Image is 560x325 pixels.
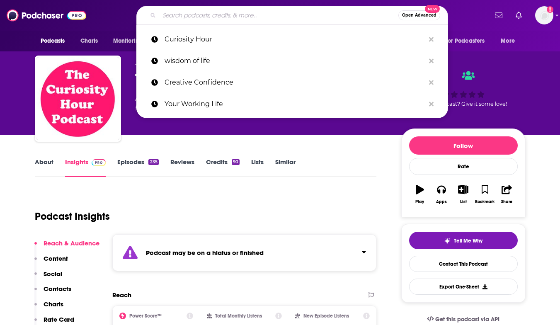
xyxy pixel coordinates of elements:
[402,13,436,17] span: Open Advanced
[34,255,68,270] button: Content
[148,159,158,165] div: 235
[232,159,240,165] div: 90
[165,29,425,50] p: Curiosity Hour
[165,72,425,93] p: Creative Confidence
[113,35,143,47] span: Monitoring
[35,158,53,177] a: About
[136,29,448,50] a: Curiosity Hour
[35,33,76,49] button: open menu
[409,232,518,249] button: tell me why sparkleTell Me Why
[41,35,65,47] span: Podcasts
[492,8,506,22] a: Show notifications dropdown
[420,101,507,107] span: Good podcast? Give it some love!
[409,256,518,272] a: Contact This Podcast
[80,35,98,47] span: Charts
[409,158,518,175] div: Rate
[44,255,68,262] p: Content
[415,199,424,204] div: Play
[425,5,440,13] span: New
[165,93,425,115] p: Your Working Life
[129,313,162,319] h2: Power Score™
[215,313,262,319] h2: Total Monthly Listens
[44,239,99,247] p: Reach & Audience
[535,6,553,24] button: Show profile menu
[170,158,194,177] a: Reviews
[135,94,310,114] div: A weekly podcast
[44,285,71,293] p: Contacts
[475,199,495,204] div: Bookmark
[44,270,62,278] p: Social
[401,63,526,114] div: Good podcast? Give it some love!
[501,199,512,204] div: Share
[398,10,440,20] button: Open AdvancedNew
[275,158,296,177] a: Similar
[112,234,377,271] section: Click to expand status details
[136,93,448,115] a: Your Working Life
[409,179,431,209] button: Play
[65,158,106,177] a: InsightsPodchaser Pro
[92,159,106,166] img: Podchaser Pro
[34,239,99,255] button: Reach & Audience
[303,313,349,319] h2: New Episode Listens
[547,6,553,13] svg: Add a profile image
[44,315,74,323] p: Rate Card
[495,33,525,49] button: open menu
[440,33,497,49] button: open menu
[112,291,131,299] h2: Reach
[165,50,425,72] p: wisdom of life
[501,35,515,47] span: More
[512,8,525,22] a: Show notifications dropdown
[206,158,240,177] a: Credits90
[136,6,448,25] div: Search podcasts, credits, & more...
[436,199,447,204] div: Apps
[409,136,518,155] button: Follow
[454,238,482,244] span: Tell Me Why
[34,270,62,285] button: Social
[445,35,485,47] span: For Podcasters
[135,104,310,114] span: featuring
[7,7,86,23] img: Podchaser - Follow, Share and Rate Podcasts
[409,279,518,295] button: Export One-Sheet
[535,6,553,24] span: Logged in as megcassidy
[452,179,474,209] button: List
[36,57,119,140] img: The Curiosity Hour Podcast
[496,179,517,209] button: Share
[444,238,451,244] img: tell me why sparkle
[35,210,110,223] h1: Podcast Insights
[460,199,467,204] div: List
[251,158,264,177] a: Lists
[431,179,452,209] button: Apps
[435,316,499,323] span: Get this podcast via API
[34,300,63,315] button: Charts
[136,50,448,72] a: wisdom of life
[34,285,71,300] button: Contacts
[135,63,231,71] span: The Curiosity Hour Podcast
[535,6,553,24] img: User Profile
[44,300,63,308] p: Charts
[146,249,264,257] strong: Podcast may be on a hiatus or finished
[117,158,158,177] a: Episodes235
[107,33,153,49] button: open menu
[75,33,103,49] a: Charts
[159,9,398,22] input: Search podcasts, credits, & more...
[136,72,448,93] a: Creative Confidence
[474,179,496,209] button: Bookmark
